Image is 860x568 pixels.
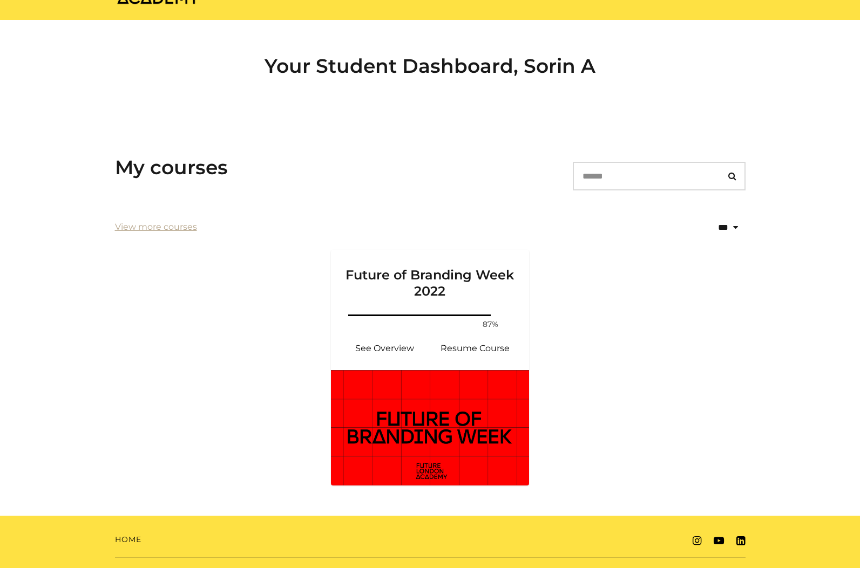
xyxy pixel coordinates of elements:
[331,250,530,312] a: Future of Branding Week 2022
[340,336,430,361] a: Future of Branding Week 2022: See Overview
[115,534,141,545] a: Home
[115,156,228,179] h3: My courses
[478,319,504,330] span: 87%
[115,221,197,234] a: View more courses
[344,250,517,299] h3: Future of Branding Week 2022
[115,54,746,78] h2: Your Student Dashboard, Sorin A
[671,214,746,241] select: status
[430,336,521,361] a: Future of Branding Week 2022: Resume Course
